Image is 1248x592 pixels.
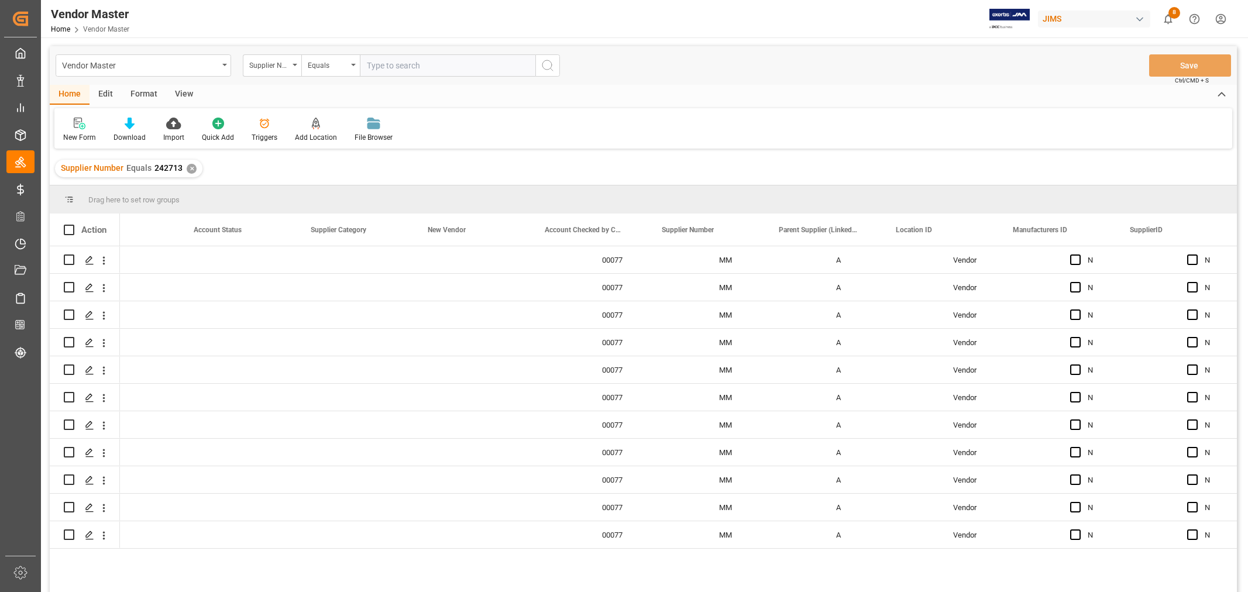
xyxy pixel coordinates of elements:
[301,54,360,77] button: open menu
[705,329,822,356] div: MM
[588,466,705,493] div: 00077
[295,132,337,143] div: Add Location
[428,226,466,234] span: New Vendor
[1088,522,1159,549] div: N
[662,226,714,234] span: Supplier Number
[311,226,366,234] span: Supplier Category
[836,274,925,301] div: A
[705,301,822,328] div: MM
[705,411,822,438] div: MM
[50,439,120,466] div: Press SPACE to select this row.
[1088,302,1159,329] div: N
[588,494,705,521] div: 00077
[360,54,535,77] input: Type to search
[163,132,184,143] div: Import
[836,494,925,521] div: A
[896,226,932,234] span: Location ID
[705,494,822,521] div: MM
[51,25,70,33] a: Home
[588,411,705,438] div: 00077
[836,384,925,411] div: A
[81,225,106,235] div: Action
[779,226,857,234] span: Parent Supplier (Linked to SKU)
[1088,439,1159,466] div: N
[588,384,705,411] div: 00077
[989,9,1030,29] img: Exertis%20JAM%20-%20Email%20Logo.jpg_1722504956.jpg
[50,246,120,274] div: Press SPACE to select this row.
[1013,226,1067,234] span: Manufacturers ID
[50,384,120,411] div: Press SPACE to select this row.
[194,226,242,234] span: Account Status
[1088,357,1159,384] div: N
[50,411,120,439] div: Press SPACE to select this row.
[1088,274,1159,301] div: N
[249,57,289,71] div: Supplier Number
[61,163,123,173] span: Supplier Number
[50,301,120,329] div: Press SPACE to select this row.
[836,467,925,494] div: A
[202,132,234,143] div: Quick Add
[1175,76,1209,85] span: Ctrl/CMD + S
[953,302,1042,329] div: Vendor
[705,274,822,301] div: MM
[50,466,120,494] div: Press SPACE to select this row.
[1181,6,1208,32] button: Help Center
[588,439,705,466] div: 00077
[705,246,822,273] div: MM
[355,132,393,143] div: File Browser
[1088,247,1159,274] div: N
[1088,494,1159,521] div: N
[1130,226,1163,234] span: SupplierID
[588,246,705,273] div: 00077
[50,356,120,384] div: Press SPACE to select this row.
[62,57,218,72] div: Vendor Master
[1155,6,1181,32] button: show 8 new notifications
[50,329,120,356] div: Press SPACE to select this row.
[588,521,705,548] div: 00077
[705,384,822,411] div: MM
[953,412,1042,439] div: Vendor
[836,329,925,356] div: A
[545,226,623,234] span: Account Checked by Compliance
[953,439,1042,466] div: Vendor
[953,522,1042,549] div: Vendor
[114,132,146,143] div: Download
[126,163,152,173] span: Equals
[122,85,166,105] div: Format
[51,5,129,23] div: Vendor Master
[50,494,120,521] div: Press SPACE to select this row.
[953,357,1042,384] div: Vendor
[1088,329,1159,356] div: N
[166,85,202,105] div: View
[1038,11,1150,27] div: JIMS
[90,85,122,105] div: Edit
[588,301,705,328] div: 00077
[50,85,90,105] div: Home
[836,302,925,329] div: A
[308,57,348,71] div: Equals
[953,384,1042,411] div: Vendor
[705,466,822,493] div: MM
[953,467,1042,494] div: Vendor
[836,522,925,549] div: A
[535,54,560,77] button: search button
[252,132,277,143] div: Triggers
[953,494,1042,521] div: Vendor
[50,521,120,549] div: Press SPACE to select this row.
[588,356,705,383] div: 00077
[1088,384,1159,411] div: N
[588,274,705,301] div: 00077
[953,274,1042,301] div: Vendor
[1168,7,1180,19] span: 8
[836,357,925,384] div: A
[953,247,1042,274] div: Vendor
[1149,54,1231,77] button: Save
[836,412,925,439] div: A
[243,54,301,77] button: open menu
[836,247,925,274] div: A
[705,439,822,466] div: MM
[56,54,231,77] button: open menu
[187,164,197,174] div: ✕
[63,132,96,143] div: New Form
[1088,467,1159,494] div: N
